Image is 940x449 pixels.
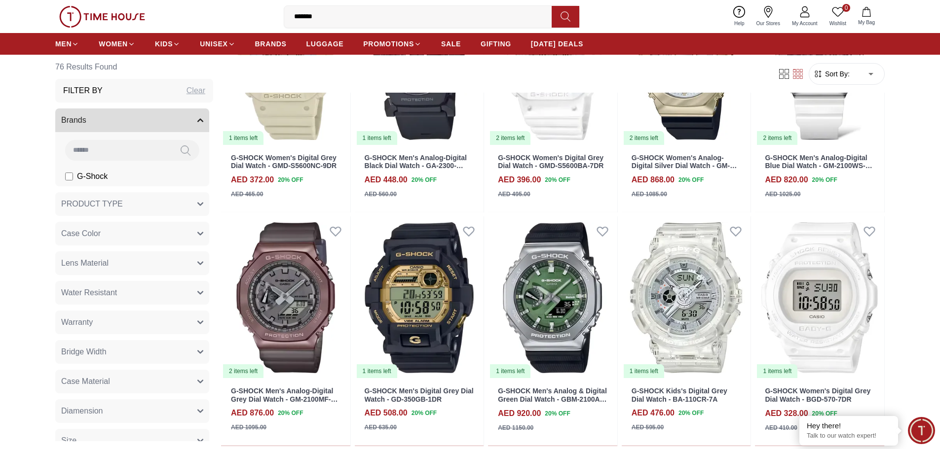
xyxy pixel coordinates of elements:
div: Chat Widget [908,417,935,444]
span: [DATE] DEALS [531,39,583,49]
button: My Bag [852,5,881,28]
div: 1 items left [223,131,263,145]
div: 1 items left [490,364,530,378]
button: Case Color [55,222,209,245]
span: MEN [55,39,72,49]
span: 20 % OFF [812,175,837,184]
div: AED 595.00 [632,423,664,432]
span: PRODUCT TYPE [61,198,123,210]
div: 2 items left [490,131,530,145]
span: Bridge Width [61,346,107,358]
a: BRANDS [255,35,287,53]
span: 20 % OFF [545,175,570,184]
a: G-SHOCK Men's Analog-Digital Black Dial Watch - GA-2300-1ADR [365,154,467,178]
div: 1 items left [624,364,664,378]
span: 20 % OFF [678,409,704,417]
span: GIFTING [481,39,511,49]
span: Help [730,20,749,27]
a: G-SHOCK Men's Analog-Digital Grey Dial Watch - GM-2100MF-5ADR [231,387,338,412]
a: [DATE] DEALS [531,35,583,53]
a: G-SHOCK Women's Analog-Digital Silver Dial Watch - GM-S2100BC-1ADR [632,154,737,178]
h4: AED 328.00 [765,408,808,419]
button: Diamension [55,399,209,423]
span: WOMEN [99,39,128,49]
a: G-SHOCK Women's Digital Grey Dial Watch - BGD-570-7DR1 items left [755,216,884,379]
span: Water Resistant [61,287,117,299]
input: G-Shock [65,173,73,180]
button: Brands [55,108,209,132]
div: AED 635.00 [365,423,397,432]
div: 2 items left [624,131,664,145]
span: SALE [441,39,461,49]
img: G-SHOCK Kids's Digital Grey Dial Watch - BA-110CR-7A [622,216,751,379]
p: Talk to our watch expert! [807,432,891,440]
a: G-SHOCK Kids's Digital Grey Dial Watch - BA-110CR-7A1 items left [622,216,751,379]
img: G-SHOCK Men's Analog-Digital Grey Dial Watch - GM-2100MF-5ADR [221,216,350,379]
span: UNISEX [200,39,227,49]
div: 1 items left [357,131,397,145]
span: Brands [61,114,86,126]
button: Bridge Width [55,340,209,364]
span: 20 % OFF [678,175,704,184]
span: Warranty [61,316,93,328]
button: Warranty [55,311,209,334]
span: 20 % OFF [812,409,837,418]
a: G-SHOCK Women's Digital Grey Dial Watch - BGD-570-7DR [765,387,870,403]
a: G-SHOCK Men's Digital Grey Dial Watch - GD-350GB-1DR [365,387,474,403]
div: AED 495.00 [498,190,530,199]
button: Case Material [55,370,209,393]
a: UNISEX [200,35,235,53]
a: MEN [55,35,79,53]
button: Water Resistant [55,281,209,305]
span: Sort By: [823,69,850,79]
h4: AED 820.00 [765,174,808,186]
h6: 76 Results Found [55,55,213,79]
span: Diamension [61,405,103,417]
span: 20 % OFF [545,409,570,418]
h4: AED 372.00 [231,174,274,186]
span: Case Color [61,228,101,240]
span: Lens Material [61,257,109,269]
span: My Account [788,20,822,27]
div: 1 items left [357,364,397,378]
img: ... [59,6,145,28]
a: G-SHOCK Kids's Digital Grey Dial Watch - BA-110CR-7A [632,387,727,403]
a: PROMOTIONS [363,35,421,53]
div: Clear [187,85,205,97]
h4: AED 876.00 [231,407,274,419]
span: PROMOTIONS [363,39,414,49]
a: 0Wishlist [824,4,852,29]
a: WOMEN [99,35,135,53]
button: Lens Material [55,251,209,275]
h4: AED 476.00 [632,407,675,419]
div: 2 items left [757,131,797,145]
h4: AED 448.00 [365,174,408,186]
span: G-Shock [77,171,108,182]
a: GIFTING [481,35,511,53]
a: KIDS [155,35,180,53]
img: G-SHOCK Women's Digital Grey Dial Watch - BGD-570-7DR [755,216,884,379]
span: 0 [842,4,850,12]
a: G-SHOCK Men's Analog & Digital Green Dial Watch - GBM-2100A-1A3DR [498,387,607,412]
span: 20 % OFF [412,175,437,184]
a: LUGGAGE [306,35,344,53]
h4: AED 508.00 [365,407,408,419]
div: 2 items left [223,364,263,378]
a: G-SHOCK Men's Analog-Digital Grey Dial Watch - GM-2100MF-5ADR2 items left [221,216,350,379]
div: 1 items left [757,364,797,378]
a: G-SHOCK Men's Analog-Digital Blue Dial Watch - GM-2100WS-7ADR [765,154,872,178]
button: PRODUCT TYPE [55,192,209,216]
span: Wishlist [826,20,850,27]
a: G-SHOCK Women's Digital Grey Dial Watch - GMD-S5600NC-9DR [231,154,337,170]
div: AED 1095.00 [231,423,266,432]
span: KIDS [155,39,173,49]
a: G-SHOCK Men's Digital Grey Dial Watch - GD-350GB-1DR1 items left [355,216,484,379]
div: AED 1150.00 [498,423,533,432]
button: Sort By: [813,69,850,79]
a: G-SHOCK Men's Analog & Digital Green Dial Watch - GBM-2100A-1A3DR1 items left [488,216,617,379]
span: BRANDS [255,39,287,49]
span: Case Material [61,376,110,387]
a: SALE [441,35,461,53]
div: AED 1025.00 [765,190,800,199]
img: G-SHOCK Men's Analog & Digital Green Dial Watch - GBM-2100A-1A3DR [488,216,617,379]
